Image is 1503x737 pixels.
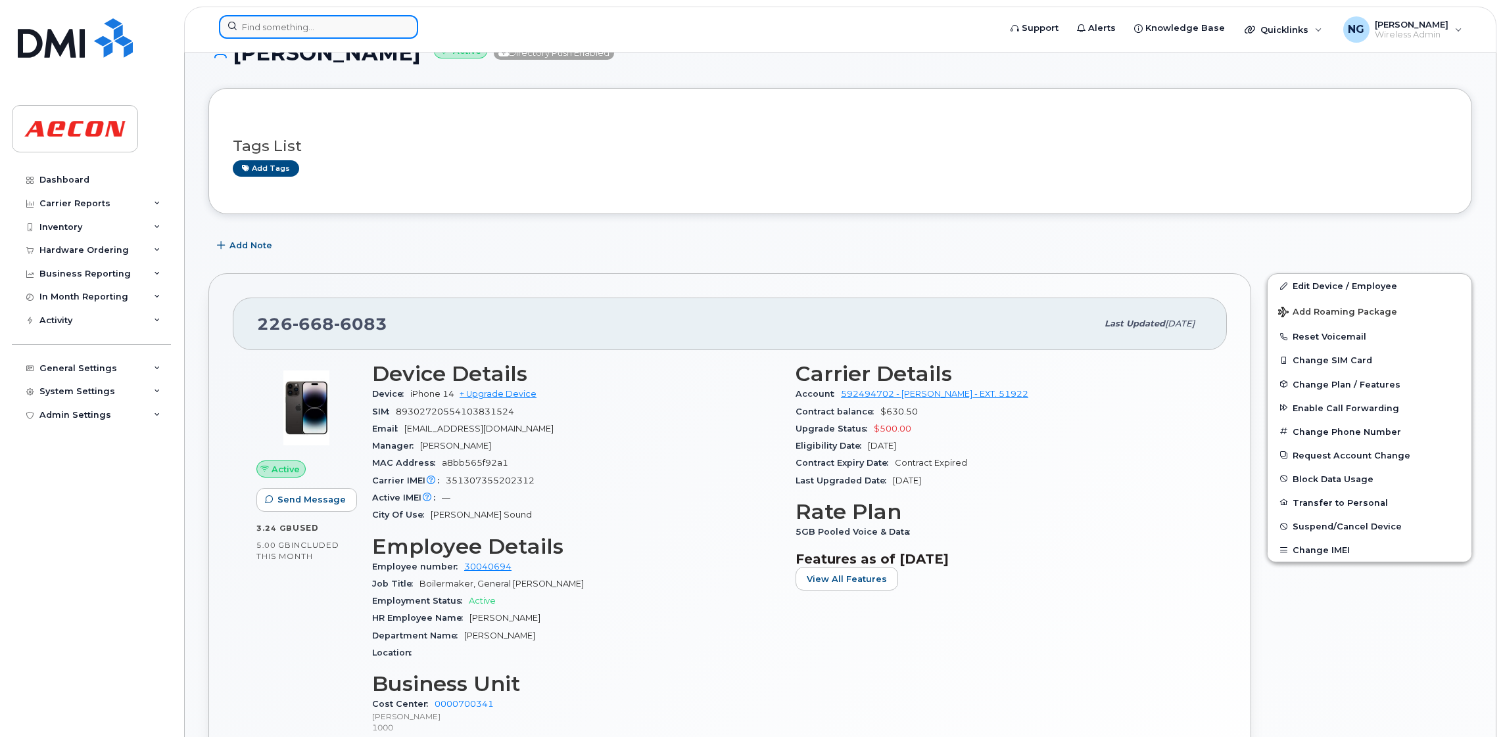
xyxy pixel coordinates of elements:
span: Job Title [372,579,419,589]
div: Quicklinks [1235,16,1331,43]
span: Account [796,389,841,399]
a: Knowledge Base [1125,15,1234,41]
p: [PERSON_NAME] [372,711,780,722]
button: Enable Call Forwarding [1268,396,1471,420]
a: + Upgrade Device [460,389,537,399]
span: [DATE] [893,476,921,485]
h3: Carrier Details [796,362,1203,386]
span: Knowledge Base [1145,22,1225,35]
span: Active [272,463,300,476]
span: Device [372,389,410,399]
span: 3.24 GB [256,524,293,533]
span: Manager [372,441,420,451]
span: 6083 [334,314,387,334]
span: Employment Status [372,596,469,606]
span: Location [372,648,418,658]
button: Add Roaming Package [1268,298,1471,324]
a: 592494702 - [PERSON_NAME] - EXT. 51922 [841,389,1028,399]
a: 30040694 [464,562,512,571]
span: [PERSON_NAME] [420,441,491,451]
span: Support [1022,22,1059,35]
span: [DATE] [868,441,896,451]
span: Last Upgraded Date [796,476,893,485]
span: Email [372,424,404,434]
span: 5GB Pooled Voice & Data [796,527,917,537]
button: Transfer to Personal [1268,491,1471,514]
span: Contract Expiry Date [796,458,895,468]
span: Eligibility Date [796,441,868,451]
h3: Device Details [372,362,780,386]
span: Add Note [229,239,272,252]
span: Enable Call Forwarding [1293,403,1399,413]
span: a8bb565f92a1 [442,458,508,468]
span: MAC Address [372,458,442,468]
a: Add tags [233,160,299,177]
span: — [442,493,450,502]
span: Suspend/Cancel Device [1293,522,1402,531]
h3: Tags List [233,138,1448,154]
span: Contract Expired [895,458,967,468]
h3: Features as of [DATE] [796,551,1203,567]
span: Change Plan / Features [1293,379,1400,389]
span: [PERSON_NAME] [464,631,535,640]
a: 0000700341 [435,699,494,709]
button: View All Features [796,567,898,591]
span: Active IMEI [372,493,442,502]
span: Quicklinks [1260,24,1308,35]
span: City Of Use [372,510,431,520]
span: Active [469,596,496,606]
span: SIM [372,407,396,416]
span: 351307355202312 [446,476,535,485]
p: 1000 [372,722,780,733]
span: Department Name [372,631,464,640]
span: [PERSON_NAME] [1375,19,1448,30]
span: [DATE] [1165,319,1195,328]
span: Contract balance [796,407,880,416]
button: Block Data Usage [1268,467,1471,491]
a: Edit Device / Employee [1268,274,1471,298]
button: Change IMEI [1268,538,1471,562]
h1: [PERSON_NAME] [208,41,1472,64]
a: Alerts [1068,15,1125,41]
input: Find something... [219,15,418,39]
span: iPhone 14 [410,389,454,399]
button: Request Account Change [1268,443,1471,467]
span: 668 [293,314,334,334]
span: $500.00 [874,424,911,434]
span: [PERSON_NAME] [469,613,540,623]
span: used [293,523,319,533]
span: 89302720554103831524 [396,407,514,416]
h3: Rate Plan [796,500,1203,524]
button: Add Note [208,234,283,257]
button: Reset Voicemail [1268,324,1471,348]
span: 5.00 GB [256,541,291,550]
span: Wireless Admin [1375,30,1448,40]
a: Support [1001,15,1068,41]
h3: Business Unit [372,672,780,696]
span: Upgrade Status [796,424,874,434]
button: Change SIM Card [1268,348,1471,372]
span: $630.50 [880,407,918,416]
span: Cost Center [372,699,435,709]
span: Boilermaker, General [PERSON_NAME] [419,579,584,589]
span: [PERSON_NAME] Sound [431,510,532,520]
span: Alerts [1088,22,1116,35]
h3: Employee Details [372,535,780,558]
span: Carrier IMEI [372,476,446,485]
span: View All Features [807,573,887,585]
span: included this month [256,540,339,562]
span: Last updated [1105,319,1165,328]
span: Add Roaming Package [1278,307,1397,319]
span: Employee number [372,562,464,571]
div: Nicole Guida [1334,16,1471,43]
button: Change Phone Number [1268,420,1471,443]
span: Send Message [277,493,346,506]
span: Directory Push Enabled [494,46,614,60]
span: 226 [257,314,387,334]
img: image20231002-3703462-njx0qo.jpeg [267,368,346,447]
button: Suspend/Cancel Device [1268,514,1471,538]
button: Change Plan / Features [1268,372,1471,396]
span: HR Employee Name [372,613,469,623]
button: Send Message [256,488,357,512]
span: NG [1348,22,1364,37]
